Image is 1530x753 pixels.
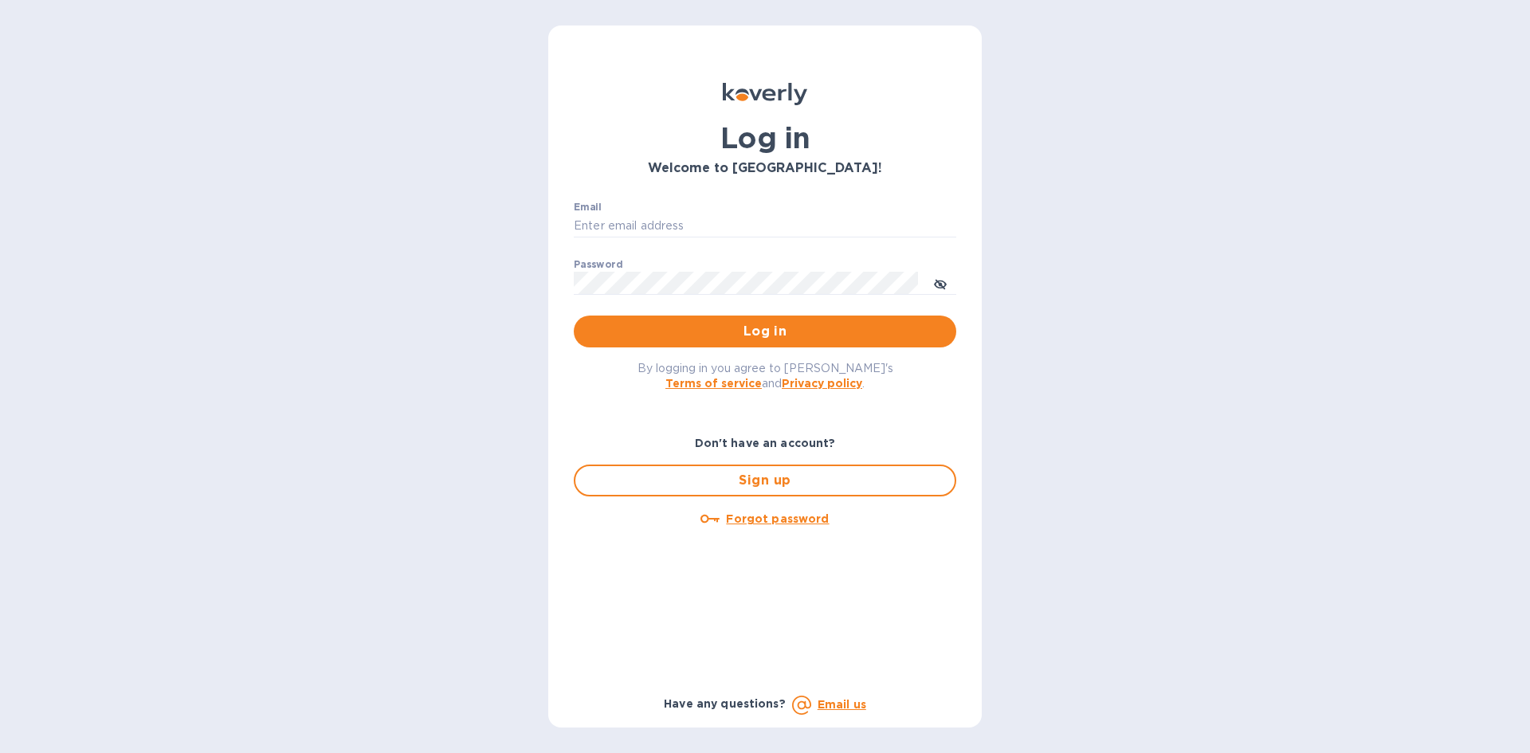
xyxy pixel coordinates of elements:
[664,697,786,710] b: Have any questions?
[586,322,943,341] span: Log in
[574,202,602,212] label: Email
[723,83,807,105] img: Koverly
[574,260,622,269] label: Password
[818,698,866,711] a: Email us
[574,121,956,155] h1: Log in
[637,362,893,390] span: By logging in you agree to [PERSON_NAME]'s and .
[574,161,956,176] h3: Welcome to [GEOGRAPHIC_DATA]!
[574,465,956,496] button: Sign up
[574,316,956,347] button: Log in
[574,214,956,238] input: Enter email address
[726,512,829,525] u: Forgot password
[695,437,836,449] b: Don't have an account?
[782,377,862,390] a: Privacy policy
[924,267,956,299] button: toggle password visibility
[588,471,942,490] span: Sign up
[665,377,762,390] a: Terms of service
